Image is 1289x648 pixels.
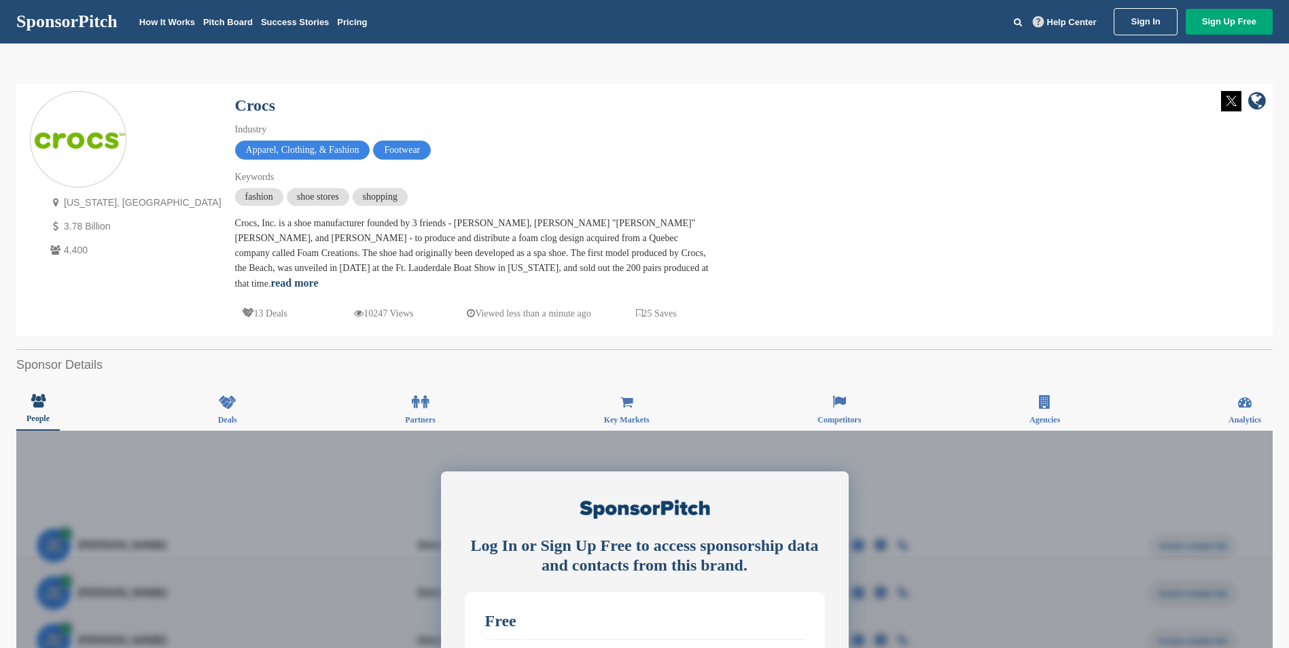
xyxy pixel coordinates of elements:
div: Industry [235,122,711,137]
div: Crocs, Inc. is a shoe manufacturer founded by 3 friends - [PERSON_NAME], [PERSON_NAME] "[PERSON_N... [235,216,711,291]
p: 10247 Views [354,305,413,322]
span: Footwear [373,141,431,160]
span: Agencies [1029,416,1060,424]
span: People [27,414,50,422]
div: Keywords [235,170,711,185]
span: shopping [353,188,408,206]
p: 3.78 Billion [47,218,222,235]
a: Sign In [1114,8,1177,35]
span: fashion [235,188,283,206]
img: Sponsorpitch & Crocs [31,130,126,150]
p: 25 Saves [636,305,677,322]
div: Free [485,613,805,629]
span: Analytics [1229,416,1261,424]
a: Crocs [235,96,276,114]
span: Deals [218,416,237,424]
a: Sign Up Free [1186,9,1273,35]
span: shoe stores [287,188,349,206]
a: How It Works [139,17,195,27]
a: Success Stories [261,17,329,27]
p: 13 Deals [242,305,287,322]
span: Key Markets [604,416,650,424]
a: read more [270,277,318,289]
span: Partners [405,416,436,424]
h2: Sponsor Details [16,356,1273,374]
p: 4,400 [47,242,222,259]
a: company link [1248,91,1266,113]
a: Pricing [337,17,367,27]
a: Pitch Board [203,17,253,27]
a: Help Center [1030,14,1099,30]
img: Twitter white [1221,91,1241,111]
div: Log In or Sign Up Free to access sponsorship data and contacts from this brand. [465,536,825,575]
p: Viewed less than a minute ago [467,305,591,322]
p: [US_STATE], [GEOGRAPHIC_DATA] [47,194,222,211]
a: SponsorPitch [16,13,118,31]
span: Apparel, Clothing, & Fashion [235,141,370,160]
span: Competitors [817,416,861,424]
